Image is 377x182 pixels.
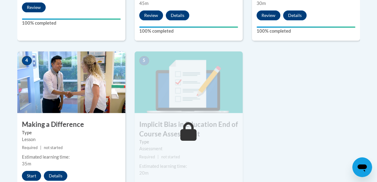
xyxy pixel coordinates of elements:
h3: Implicit Bias in Education End of Course Assessment [135,120,243,139]
span: 30m [257,1,266,6]
label: Type [139,139,238,145]
button: Start [22,171,41,181]
label: 100% completed [139,28,238,34]
span: Required [139,155,155,159]
div: Estimated learning time: [22,154,121,160]
button: Details [44,171,67,181]
label: 100% completed [257,28,355,34]
div: Assessment [139,145,238,152]
span: 20m [139,170,149,176]
button: Review [22,2,46,12]
img: Course Image [135,51,243,113]
span: 35m [22,161,31,166]
span: 45m [139,1,149,6]
button: Review [139,10,163,20]
iframe: Button to launch messaging window [352,157,372,177]
span: | [40,145,41,150]
span: not started [44,145,63,150]
label: 100% completed [22,20,121,26]
label: Type [22,129,121,136]
span: Required [22,145,38,150]
h3: Making a Difference [17,120,125,129]
div: Your progress [257,26,355,28]
div: Your progress [22,18,121,20]
button: Review [257,10,280,20]
img: Course Image [17,51,125,113]
div: Your progress [139,26,238,28]
span: 5 [139,56,149,65]
span: | [157,155,159,159]
span: not started [161,155,180,159]
div: Estimated learning time: [139,163,238,170]
button: Details [166,10,189,20]
div: Lesson [22,136,121,143]
button: Details [283,10,307,20]
span: 4 [22,56,32,65]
